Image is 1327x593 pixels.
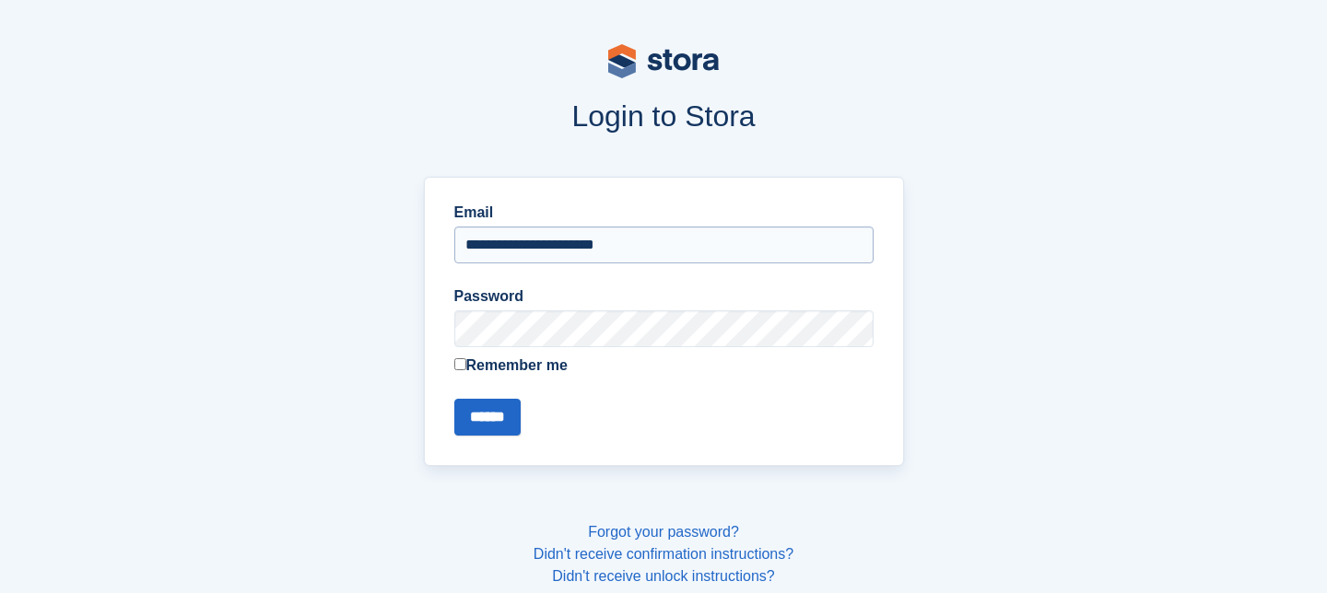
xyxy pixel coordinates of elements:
a: Didn't receive unlock instructions? [552,568,774,584]
input: Remember me [454,358,466,370]
a: Didn't receive confirmation instructions? [534,546,793,562]
h1: Login to Stora [72,99,1255,133]
label: Remember me [454,355,874,377]
img: stora-logo-53a41332b3708ae10de48c4981b4e9114cc0af31d8433b30ea865607fb682f29.svg [608,44,719,78]
a: Forgot your password? [588,524,739,540]
label: Password [454,285,874,308]
label: Email [454,202,874,224]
